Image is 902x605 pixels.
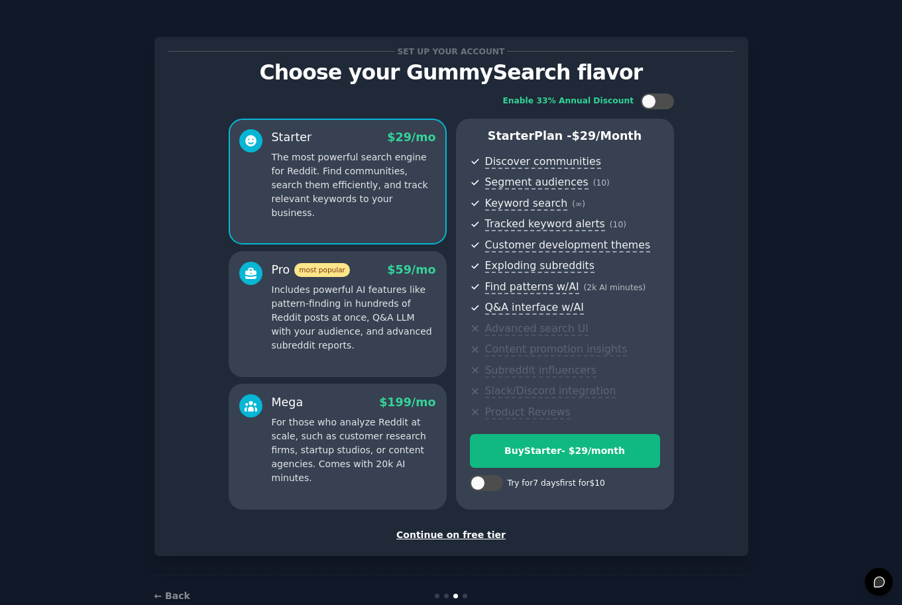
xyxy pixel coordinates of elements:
[485,217,605,231] span: Tracked keyword alerts
[610,220,626,229] span: ( 10 )
[272,129,312,146] div: Starter
[395,44,507,58] span: Set up your account
[508,478,605,490] div: Try for 7 days first for $10
[470,434,660,468] button: BuyStarter- $29/month
[485,280,579,294] span: Find patterns w/AI
[471,444,659,458] div: Buy Starter - $ 29 /month
[485,384,616,398] span: Slack/Discord integration
[272,283,436,353] p: Includes powerful AI features like pattern-finding in hundreds of Reddit posts at once, Q&A LLM w...
[387,131,435,144] span: $ 29 /mo
[485,155,601,169] span: Discover communities
[379,396,435,409] span: $ 199 /mo
[168,61,734,84] p: Choose your GummySearch flavor
[485,301,584,315] span: Q&A interface w/AI
[485,364,596,378] span: Subreddit influencers
[470,128,660,144] p: Starter Plan -
[154,590,190,601] a: ← Back
[168,528,734,542] div: Continue on free tier
[572,129,642,142] span: $ 29 /month
[272,415,436,485] p: For those who analyze Reddit at scale, such as customer research firms, startup studios, or conte...
[485,197,568,211] span: Keyword search
[272,394,304,411] div: Mega
[593,178,610,188] span: ( 10 )
[272,262,350,278] div: Pro
[485,259,594,273] span: Exploding subreddits
[485,406,571,419] span: Product Reviews
[294,263,350,277] span: most popular
[485,176,589,190] span: Segment audiences
[485,239,651,252] span: Customer development themes
[572,199,585,209] span: ( ∞ )
[485,343,628,357] span: Content promotion insights
[584,283,646,292] span: ( 2k AI minutes )
[485,322,589,336] span: Advanced search UI
[503,95,634,107] div: Enable 33% Annual Discount
[272,150,436,220] p: The most powerful search engine for Reddit. Find communities, search them efficiently, and track ...
[387,263,435,276] span: $ 59 /mo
